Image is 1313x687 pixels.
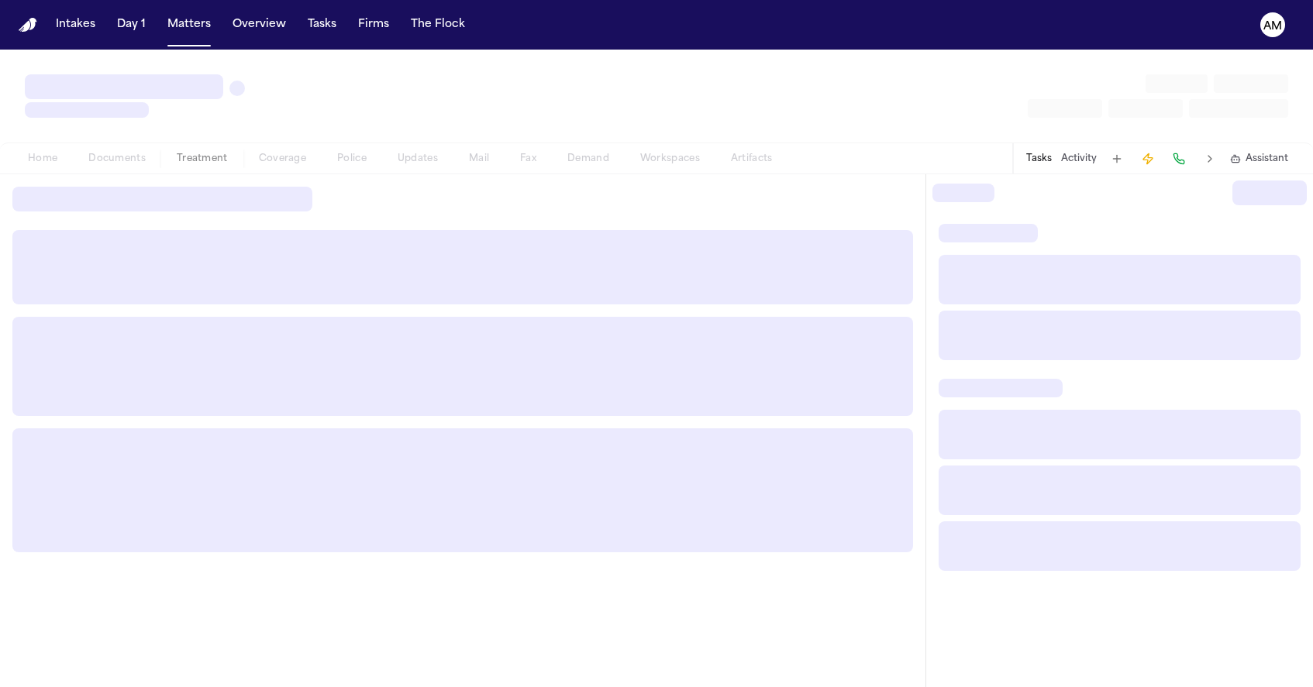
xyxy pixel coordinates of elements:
[1137,148,1159,170] button: Create Immediate Task
[50,11,102,39] button: Intakes
[1168,148,1190,170] button: Make a Call
[1026,153,1052,165] button: Tasks
[111,11,152,39] button: Day 1
[405,11,471,39] button: The Flock
[1106,148,1128,170] button: Add Task
[302,11,343,39] button: Tasks
[19,18,37,33] a: Home
[226,11,292,39] button: Overview
[1061,153,1097,165] button: Activity
[1263,21,1282,32] text: AM
[1230,153,1288,165] button: Assistant
[352,11,395,39] button: Firms
[1246,153,1288,165] span: Assistant
[19,18,37,33] img: Finch Logo
[161,11,217,39] button: Matters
